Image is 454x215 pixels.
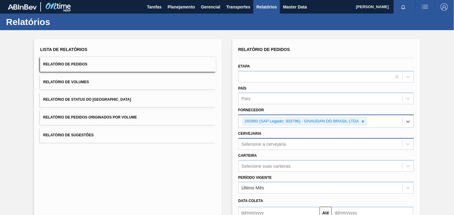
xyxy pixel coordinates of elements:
[40,75,216,90] button: Relatório de Volumes
[43,133,94,137] span: Relatório de Sugestões
[40,110,216,125] button: Relatório de Pedidos Originados por Volume
[242,185,264,191] div: Último Mês
[238,153,257,158] label: Carteira
[238,175,272,180] label: Período Vigente
[238,86,247,90] label: País
[40,128,216,143] button: Relatório de Sugestões
[201,3,220,11] span: Gerencial
[43,62,87,66] span: Relatório de Pedidos
[238,47,290,52] span: Relatório de Pedidos
[242,163,291,169] div: Selecione suas carteiras
[226,3,250,11] span: Transportes
[43,80,89,84] span: Relatório de Volumes
[168,3,195,11] span: Planejamento
[43,97,131,102] span: Relatório de Status do [GEOGRAPHIC_DATA]
[242,96,251,101] div: País
[40,92,216,107] button: Relatório de Status do [GEOGRAPHIC_DATA]
[441,3,448,11] img: Logout
[257,3,277,11] span: Relatórios
[40,57,216,72] button: Relatório de Pedidos
[6,18,113,25] h1: Relatórios
[243,118,360,125] div: 292993 (SAP Legado: 303796) - GIVAUDAN DO BRASIL LTDA
[238,131,262,136] label: Cervejaria
[242,141,286,147] div: Selecione a cervejaria
[40,47,87,52] span: Lista de Relatórios
[147,3,162,11] span: Tarefas
[238,64,250,68] label: Etapa
[8,4,37,10] img: TNhmsLtSVTkK8tSr43FrP2fwEKptu5GPRR3wAAAABJRU5ErkJggg==
[238,199,263,203] span: Data coleta
[421,3,429,11] img: userActions
[238,108,264,112] label: Fornecedor
[43,115,137,119] span: Relatório de Pedidos Originados por Volume
[394,3,413,11] button: Notificações
[283,3,307,11] span: Master Data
